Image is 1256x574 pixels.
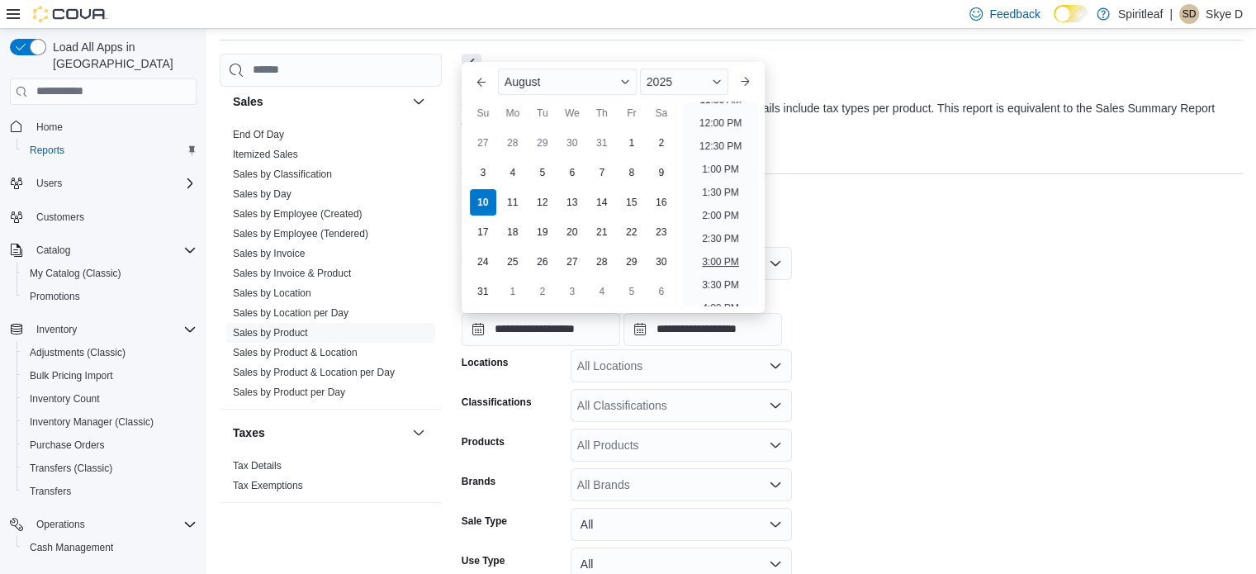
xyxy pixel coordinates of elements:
span: Bulk Pricing Import [23,366,197,386]
p: Spiritleaf [1118,4,1163,24]
div: day-4 [500,159,526,186]
div: day-15 [619,189,645,216]
li: 4:00 PM [695,298,746,318]
div: day-29 [619,249,645,275]
a: Cash Management [23,538,120,557]
input: Press the down key to enter a popover containing a calendar. Press the escape key to close the po... [462,313,620,346]
button: Adjustments (Classic) [17,341,203,364]
button: Promotions [17,285,203,308]
a: End Of Day [233,129,284,140]
button: Reports [17,139,203,162]
span: Sales by Product & Location per Day [233,366,395,379]
div: day-5 [529,159,556,186]
div: day-27 [470,130,496,156]
button: Catalog [30,240,77,260]
span: Bulk Pricing Import [30,369,113,382]
a: Sales by Classification [233,168,332,180]
span: Sales by Invoice [233,247,305,260]
button: Taxes [233,425,405,441]
span: Tax Exemptions [233,479,303,492]
span: Reports [23,140,197,160]
span: Sales by Location [233,287,311,300]
a: Sales by Product per Day [233,387,345,398]
a: Bulk Pricing Import [23,366,120,386]
button: Next [462,54,481,74]
p: Skye D [1206,4,1243,24]
span: Operations [36,518,85,531]
span: Sales by Product & Location [233,346,358,359]
span: 2025 [647,75,672,88]
div: We [559,100,585,126]
button: Open list of options [769,399,782,412]
span: Purchase Orders [23,435,197,455]
div: Sa [648,100,675,126]
div: day-13 [559,189,585,216]
span: Cash Management [30,541,113,554]
a: Tax Exemptions [233,480,303,491]
span: Adjustments (Classic) [30,346,126,359]
button: Sales [409,92,429,111]
a: Sales by Product & Location [233,347,358,358]
span: Operations [30,515,197,534]
div: Skye D [1179,4,1199,24]
div: day-18 [500,219,526,245]
div: day-24 [470,249,496,275]
span: Inventory [30,320,197,339]
span: Sales by Location per Day [233,306,348,320]
span: End Of Day [233,128,284,141]
a: Sales by Day [233,188,291,200]
span: Customers [30,206,197,227]
div: day-6 [559,159,585,186]
span: Inventory Manager (Classic) [30,415,154,429]
a: Sales by Invoice [233,248,305,259]
button: Catalog [3,239,203,262]
a: Customers [30,207,91,227]
div: day-1 [619,130,645,156]
button: Next month [732,69,758,95]
span: Adjustments (Classic) [23,343,197,363]
li: 2:00 PM [695,206,746,225]
span: Sales by Product per Day [233,386,345,399]
span: Catalog [30,240,197,260]
div: day-30 [648,249,675,275]
div: day-4 [589,278,615,305]
div: day-1 [500,278,526,305]
button: Purchase Orders [17,434,203,457]
div: day-2 [648,130,675,156]
button: Inventory [3,318,203,341]
span: Sales by Invoice & Product [233,267,351,280]
a: Transfers (Classic) [23,458,119,478]
div: day-3 [470,159,496,186]
div: day-8 [619,159,645,186]
li: 1:30 PM [695,183,746,202]
button: Users [3,172,203,195]
button: Home [3,115,203,139]
div: day-6 [648,278,675,305]
li: 12:00 PM [693,113,748,133]
div: day-12 [529,189,556,216]
h3: Sales [233,93,263,110]
a: Sales by Location [233,287,311,299]
button: Sales [233,93,405,110]
span: Itemized Sales [233,148,298,161]
span: Users [30,173,197,193]
span: August [505,75,541,88]
div: day-31 [589,130,615,156]
div: Sales [220,125,442,409]
span: Sales by Day [233,187,291,201]
span: Sales by Employee (Tendered) [233,227,368,240]
li: 3:00 PM [695,252,746,272]
a: Purchase Orders [23,435,111,455]
span: Reports [30,144,64,157]
h3: Taxes [233,425,265,441]
a: Sales by Product [233,327,308,339]
a: My Catalog (Classic) [23,263,128,283]
button: Inventory Manager (Classic) [17,410,203,434]
span: Sales by Employee (Created) [233,207,363,221]
a: Inventory Count [23,389,107,409]
div: day-16 [648,189,675,216]
div: day-28 [589,249,615,275]
button: Cash Management [17,536,203,559]
div: Tu [529,100,556,126]
label: Locations [462,356,509,369]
